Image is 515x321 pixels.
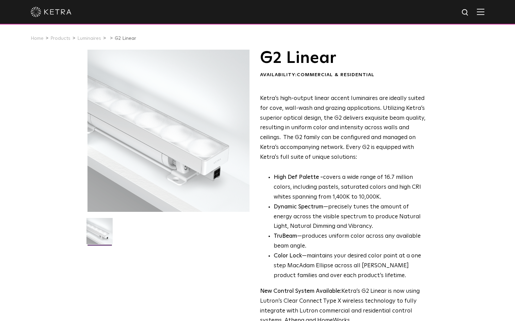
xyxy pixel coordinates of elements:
img: ketra-logo-2019-white [31,7,71,17]
p: Ketra’s high-output linear accent luminaires are ideally suited for cove, wall-wash and grazing a... [260,94,426,163]
p: covers a wide range of 16.7 million colors, including pastels, saturated colors and high CRI whit... [274,173,426,202]
strong: TruBeam [274,233,297,239]
strong: Color Lock [274,253,302,259]
li: —precisely tunes the amount of energy across the visible spectrum to produce Natural Light, Natur... [274,202,426,232]
a: Luminaires [77,36,101,41]
strong: New Control System Available: [260,288,341,294]
strong: High Def Palette - [274,174,323,180]
li: —maintains your desired color point at a one step MacAdam Ellipse across all [PERSON_NAME] produc... [274,251,426,281]
a: Home [31,36,44,41]
strong: Dynamic Spectrum [274,204,323,210]
li: —produces uniform color across any available beam angle. [274,232,426,251]
a: Products [50,36,70,41]
img: search icon [461,9,470,17]
img: Hamburger%20Nav.svg [477,9,484,15]
div: Availability: [260,72,426,79]
img: G2-Linear-2021-Web-Square [86,218,113,249]
span: Commercial & Residential [297,72,374,77]
h1: G2 Linear [260,50,426,67]
a: G2 Linear [115,36,136,41]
